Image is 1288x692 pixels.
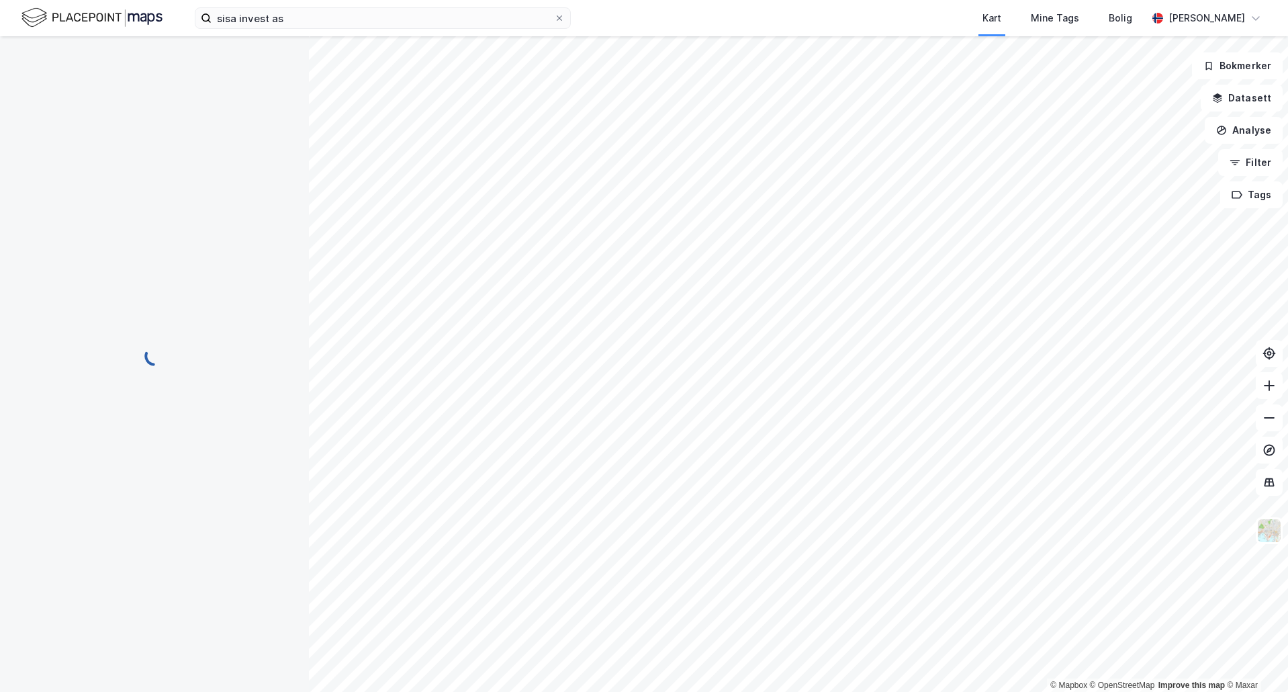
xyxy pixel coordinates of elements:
[1168,10,1245,26] div: [PERSON_NAME]
[1109,10,1132,26] div: Bolig
[1201,85,1283,112] button: Datasett
[1192,52,1283,79] button: Bokmerker
[1050,681,1087,690] a: Mapbox
[1256,518,1282,544] img: Z
[1220,181,1283,208] button: Tags
[1158,681,1225,690] a: Improve this map
[1218,149,1283,176] button: Filter
[1031,10,1079,26] div: Mine Tags
[21,6,163,30] img: logo.f888ab2527a4732fd821a326f86c7f29.svg
[1090,681,1155,690] a: OpenStreetMap
[982,10,1001,26] div: Kart
[212,8,554,28] input: Søk på adresse, matrikkel, gårdeiere, leietakere eller personer
[144,345,165,367] img: spinner.a6d8c91a73a9ac5275cf975e30b51cfb.svg
[1221,628,1288,692] div: Kontrollprogram for chat
[1205,117,1283,144] button: Analyse
[1221,628,1288,692] iframe: Chat Widget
